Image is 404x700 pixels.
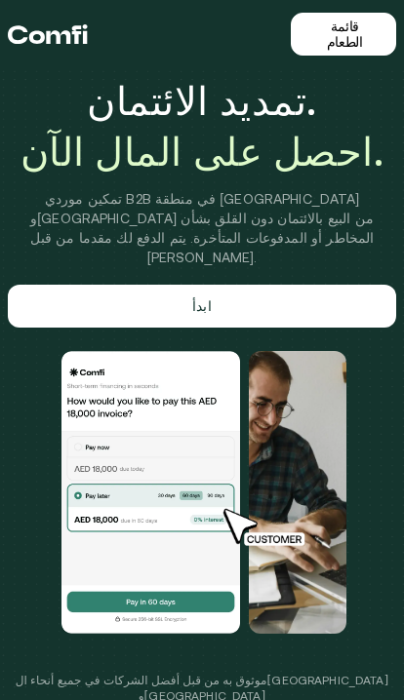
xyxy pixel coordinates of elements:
[20,129,384,152] span: احصل على المال الآن.
[8,285,396,328] a: ابدأ
[291,13,396,56] button: قائمة الطعام
[222,507,312,549] img: المؤشر
[8,5,88,63] a: العودة إلى أعلى الصفحة الرئيسية ل Comfi
[327,19,363,50] span: قائمة الطعام
[249,351,346,634] img: هل ترغب في دفع هذه الفاتورة البالغة 18,000.00 درهم إماراتي؟
[20,78,384,152] h1: تمديد الائتمان.
[59,351,244,634] img: هل ترغب في دفع هذه الفاتورة البالغة 18,000.00 درهم إماراتي؟
[8,189,396,267] h2: تمكين موردي B2B في منطقة [GEOGRAPHIC_DATA] و[GEOGRAPHIC_DATA] من البيع بالائتمان دون القلق بشأن ا...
